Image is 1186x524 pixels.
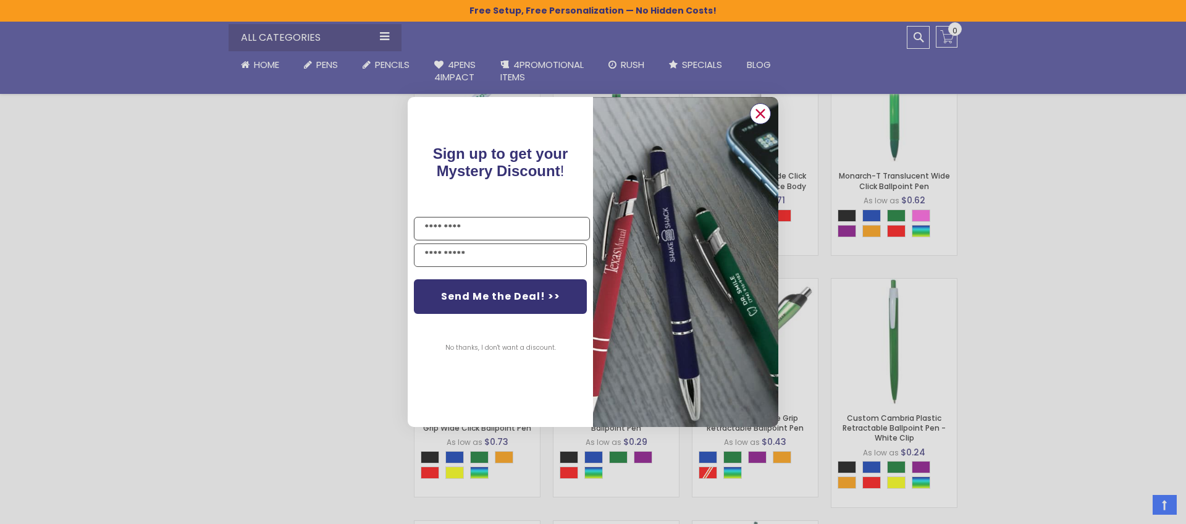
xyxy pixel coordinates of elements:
img: pop-up-image [593,97,778,426]
span: Sign up to get your Mystery Discount [433,145,568,179]
button: No thanks, I don't want a discount. [439,332,562,363]
span: ! [433,145,568,179]
button: Close dialog [750,103,771,124]
button: Send Me the Deal! >> [414,279,587,314]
